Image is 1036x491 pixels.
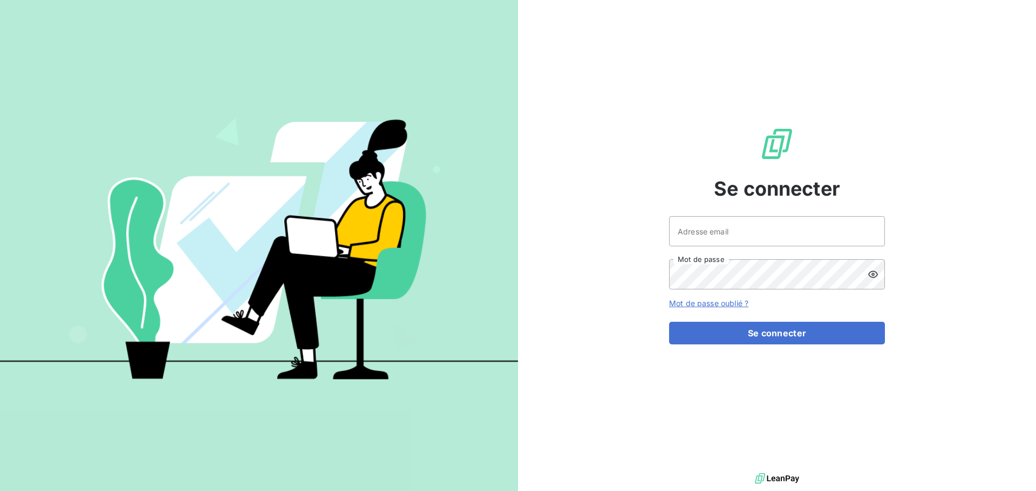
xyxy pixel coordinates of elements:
a: Mot de passe oublié ? [669,299,748,308]
img: Logo LeanPay [760,127,794,161]
input: placeholder [669,216,885,246]
button: Se connecter [669,322,885,344]
img: logo [755,471,799,487]
span: Se connecter [714,174,840,203]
